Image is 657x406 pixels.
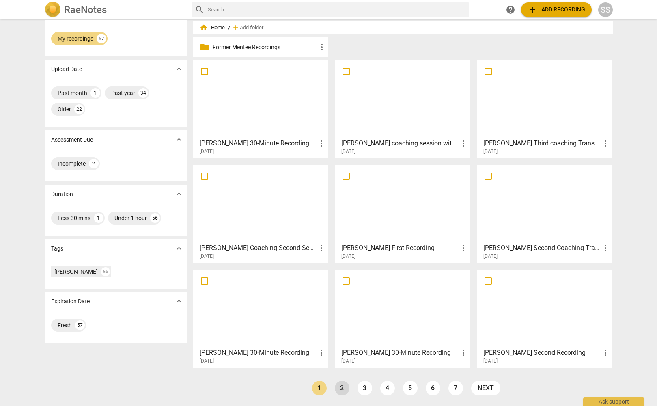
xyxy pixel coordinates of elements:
p: Tags [51,244,63,253]
div: 57 [97,34,106,43]
span: expand_more [174,296,184,306]
span: search [195,5,205,15]
h3: Dyana Dorton 30-Minute Recording [200,348,317,358]
div: My recordings [58,35,93,43]
h3: Sarah Pemberton 30-Minute Recording [341,348,459,358]
span: [DATE] [341,358,355,365]
span: help [506,5,515,15]
span: more_vert [317,243,326,253]
span: folder [200,42,209,52]
a: [PERSON_NAME] 30-Minute Recording[DATE] [196,63,326,155]
span: more_vert [459,138,468,148]
span: [DATE] [483,253,498,260]
h2: RaeNotes [64,4,107,15]
div: Less 30 mins [58,214,90,222]
span: [DATE] [200,358,214,365]
p: Assessment Due [51,136,93,144]
span: more_vert [601,348,610,358]
span: Home [200,24,225,32]
h3: Dyana Dorton Coaching Second Session 061925 [200,243,317,253]
p: Former Mentee Recordings [213,43,317,52]
div: 34 [138,88,148,98]
span: [DATE] [341,148,355,155]
div: 57 [75,320,85,330]
a: next [471,381,500,395]
a: Page 6 [426,381,440,395]
div: 56 [150,213,160,223]
a: Page 4 [380,381,395,395]
a: Page 2 [335,381,349,395]
span: [DATE] [483,148,498,155]
a: [PERSON_NAME] First Recording[DATE] [338,168,467,259]
div: Fresh [58,321,72,329]
div: Under 1 hour [114,214,147,222]
span: add [528,5,537,15]
span: more_vert [317,138,326,148]
a: Page 7 [448,381,463,395]
a: [PERSON_NAME] 30-Minute Recording[DATE] [196,272,326,364]
span: more_vert [317,42,327,52]
div: 56 [101,267,110,276]
span: [DATE] [341,253,355,260]
span: expand_more [174,135,184,145]
a: Page 3 [358,381,372,395]
button: Upload [521,2,592,17]
button: Show more [173,295,185,307]
span: Add folder [240,25,263,31]
div: 1 [94,213,103,223]
span: expand_more [174,244,184,253]
h3: Karin Johnson 30-Minute Recording [200,138,317,148]
h3: Kyle Dingman Second Recording [483,348,601,358]
div: Past year [111,89,135,97]
span: / [228,25,230,31]
p: Duration [51,190,73,199]
span: [DATE] [200,148,214,155]
a: Page 1 is your current page [312,381,327,395]
span: expand_more [174,189,184,199]
div: 22 [74,104,84,114]
a: [PERSON_NAME] Second Recording[DATE] [480,272,610,364]
button: Show more [173,134,185,146]
span: more_vert [459,348,468,358]
span: [DATE] [200,253,214,260]
div: Past month [58,89,87,97]
div: Ask support [583,397,644,406]
span: Add recording [528,5,585,15]
button: SS [598,2,613,17]
span: add [232,24,240,32]
img: Logo [45,2,61,18]
h3: Sarah P Third coaching Transcript [483,138,601,148]
button: Show more [173,63,185,75]
span: more_vert [317,348,326,358]
input: Search [208,3,466,16]
div: [PERSON_NAME] [54,268,98,276]
a: LogoRaeNotes [45,2,185,18]
h3: Laurie Levitan First Recording [341,243,459,253]
p: Upload Date [51,65,82,73]
a: [PERSON_NAME] Third coaching Transcript[DATE] [480,63,610,155]
div: 2 [89,159,99,168]
h3: Sarah Pemberton Second Coaching Transcript [483,243,601,253]
h3: Laurie Levitan coaching session with RJ [341,138,459,148]
span: more_vert [459,243,468,253]
a: Help [503,2,518,17]
div: Older [58,105,71,113]
div: 1 [90,88,100,98]
span: [DATE] [483,358,498,365]
a: [PERSON_NAME] coaching session with RJ[DATE] [338,63,467,155]
button: Show more [173,188,185,200]
a: [PERSON_NAME] Coaching Second Session 061925[DATE] [196,168,326,259]
a: [PERSON_NAME] Second Coaching Transcript[DATE] [480,168,610,259]
a: Page 5 [403,381,418,395]
button: Show more [173,242,185,255]
span: more_vert [601,138,610,148]
span: home [200,24,208,32]
span: expand_more [174,64,184,74]
span: more_vert [601,243,610,253]
div: Incomplete [58,160,86,168]
a: [PERSON_NAME] 30-Minute Recording[DATE] [338,272,467,364]
p: Expiration Date [51,297,90,306]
